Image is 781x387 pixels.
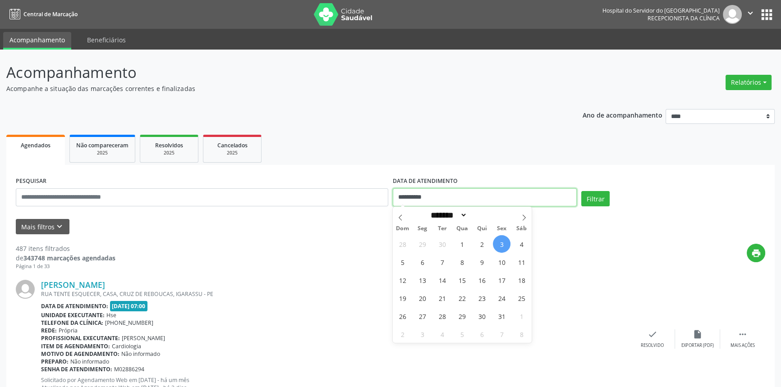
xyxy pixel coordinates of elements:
select: Month [427,210,467,220]
p: Acompanhamento [6,61,544,84]
div: 2025 [147,150,192,156]
div: 2025 [76,150,129,156]
span: Outubro 18, 2025 [513,271,530,289]
span: Outubro 24, 2025 [493,289,510,307]
span: Outubro 17, 2025 [493,271,510,289]
span: Outubro 20, 2025 [413,289,431,307]
span: Outubro 7, 2025 [433,253,451,271]
span: Setembro 28, 2025 [394,235,411,253]
b: Rede: [41,327,57,334]
span: Agendados [21,141,51,149]
b: Item de agendamento: [41,342,110,350]
span: Novembro 6, 2025 [473,325,491,343]
div: de [16,253,115,263]
span: Outubro 2, 2025 [473,235,491,253]
span: Outubro 21, 2025 [433,289,451,307]
span: Central de Marcação [23,10,78,18]
span: Dom [393,226,413,232]
span: Outubro 22, 2025 [453,289,471,307]
span: Outubro 12, 2025 [394,271,411,289]
b: Profissional executante: [41,334,120,342]
a: Acompanhamento [3,32,71,50]
input: Year [467,210,497,220]
span: Cardiologia [112,342,141,350]
span: Outubro 29, 2025 [453,307,471,325]
span: Novembro 1, 2025 [513,307,530,325]
span: Outubro 9, 2025 [473,253,491,271]
b: Unidade executante: [41,311,105,319]
i:  [745,8,755,18]
span: Outubro 30, 2025 [473,307,491,325]
i: print [751,248,761,258]
span: Outubro 14, 2025 [433,271,451,289]
button: Mais filtroskeyboard_arrow_down [16,219,69,235]
span: M02886294 [114,365,144,373]
span: Outubro 19, 2025 [394,289,411,307]
span: Setembro 30, 2025 [433,235,451,253]
a: [PERSON_NAME] [41,280,105,290]
div: Mais ações [730,342,755,349]
span: Outubro 3, 2025 [493,235,510,253]
label: DATA DE ATENDIMENTO [393,174,458,188]
span: Outubro 8, 2025 [453,253,471,271]
strong: 343748 marcações agendadas [23,254,115,262]
span: Ter [432,226,452,232]
span: Outubro 11, 2025 [513,253,530,271]
p: Ano de acompanhamento [583,109,662,120]
span: Hse [106,311,116,319]
a: Beneficiários [81,32,132,48]
b: Motivo de agendamento: [41,350,119,358]
span: Qui [472,226,492,232]
div: Página 1 de 33 [16,263,115,270]
i:  [738,329,748,339]
button: print [747,244,765,262]
span: Outubro 6, 2025 [413,253,431,271]
span: Outubro 27, 2025 [413,307,431,325]
span: Novembro 7, 2025 [493,325,510,343]
span: Novembro 8, 2025 [513,325,530,343]
i: check [648,329,657,339]
span: Não compareceram [76,141,129,149]
button: Relatórios [726,75,772,90]
span: Outubro 25, 2025 [513,289,530,307]
span: Cancelados [217,141,248,149]
button:  [742,5,759,24]
div: Resolvido [641,342,664,349]
span: Outubro 1, 2025 [453,235,471,253]
div: 2025 [210,150,255,156]
span: Outubro 26, 2025 [394,307,411,325]
img: img [16,280,35,299]
span: Própria [59,327,78,334]
span: Outubro 4, 2025 [513,235,530,253]
span: [PERSON_NAME] [122,334,165,342]
i: keyboard_arrow_down [55,222,64,232]
a: Central de Marcação [6,7,78,22]
label: PESQUISAR [16,174,46,188]
div: RUA TENTE ESQUECER, CASA, CRUZ DE REBOUCAS, IGARASSU - PE [41,290,630,298]
span: Outubro 10, 2025 [493,253,510,271]
span: Recepcionista da clínica [648,14,720,22]
span: Novembro 4, 2025 [433,325,451,343]
b: Telefone da clínica: [41,319,103,327]
span: Outubro 16, 2025 [473,271,491,289]
span: Novembro 2, 2025 [394,325,411,343]
div: Exportar (PDF) [681,342,714,349]
span: Qua [452,226,472,232]
span: Outubro 28, 2025 [433,307,451,325]
span: Sex [492,226,512,232]
b: Preparo: [41,358,69,365]
b: Senha de atendimento: [41,365,112,373]
span: Setembro 29, 2025 [413,235,431,253]
span: Resolvidos [155,141,183,149]
button: Filtrar [581,191,610,206]
span: Não informado [121,350,160,358]
div: Hospital do Servidor do [GEOGRAPHIC_DATA] [602,7,720,14]
span: Não informado [70,358,109,365]
span: Outubro 13, 2025 [413,271,431,289]
span: Novembro 3, 2025 [413,325,431,343]
span: Outubro 23, 2025 [473,289,491,307]
p: Acompanhe a situação das marcações correntes e finalizadas [6,84,544,93]
img: img [723,5,742,24]
span: [PHONE_NUMBER] [105,319,153,327]
b: Data de atendimento: [41,302,108,310]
